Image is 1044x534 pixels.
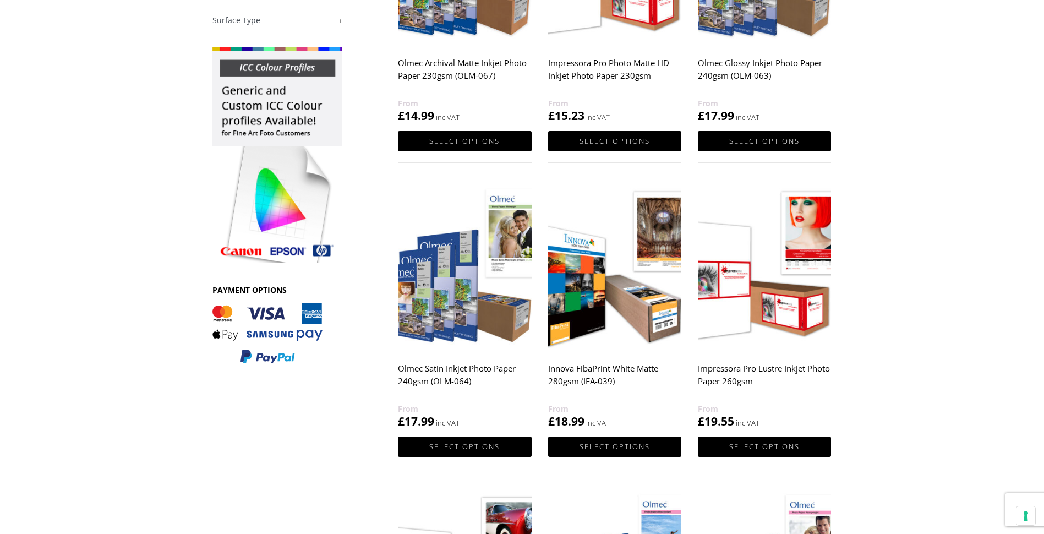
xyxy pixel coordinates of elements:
[698,437,831,457] a: Select options for “Impressora Pro Lustre Inkjet Photo Paper 260gsm”
[398,413,405,429] span: £
[698,413,704,429] span: £
[1016,506,1035,525] button: Your consent preferences for tracking technologies
[548,413,555,429] span: £
[698,108,734,123] bdi: 17.99
[698,358,831,402] h2: Impressora Pro Lustre Inkjet Photo Paper 260gsm
[698,53,831,97] h2: Olmec Glossy Inkjet Photo Paper 240gsm (OLM-063)
[698,184,831,351] img: Impressora Pro Lustre Inkjet Photo Paper 260gsm
[398,108,434,123] bdi: 14.99
[548,413,584,429] bdi: 18.99
[548,53,681,97] h2: Impressora Pro Photo Matte HD Inkjet Photo Paper 230gsm
[398,53,531,97] h2: Olmec Archival Matte Inkjet Photo Paper 230gsm (OLM-067)
[212,303,323,364] img: PAYMENT OPTIONS
[212,15,342,26] a: +
[698,131,831,151] a: Select options for “Olmec Glossy Inkjet Photo Paper 240gsm (OLM-063)”
[398,437,531,457] a: Select options for “Olmec Satin Inkjet Photo Paper 240gsm (OLM-064)”
[698,108,704,123] span: £
[212,9,342,31] h4: Surface Type
[548,358,681,402] h2: Innova FibaPrint White Matte 280gsm (IFA-039)
[398,184,531,351] img: Olmec Satin Inkjet Photo Paper 240gsm (OLM-064)
[548,437,681,457] a: Select options for “Innova FibaPrint White Matte 280gsm (IFA-039)”
[548,184,681,429] a: Innova FibaPrint White Matte 280gsm (IFA-039) £18.99
[398,108,405,123] span: £
[698,184,831,429] a: Impressora Pro Lustre Inkjet Photo Paper 260gsm £19.55
[398,358,531,402] h2: Olmec Satin Inkjet Photo Paper 240gsm (OLM-064)
[548,108,555,123] span: £
[398,184,531,429] a: Olmec Satin Inkjet Photo Paper 240gsm (OLM-064) £17.99
[212,47,342,263] img: promo
[548,131,681,151] a: Select options for “Impressora Pro Photo Matte HD Inkjet Photo Paper 230gsm”
[398,131,531,151] a: Select options for “Olmec Archival Matte Inkjet Photo Paper 230gsm (OLM-067)”
[698,413,734,429] bdi: 19.55
[548,108,584,123] bdi: 15.23
[212,285,342,295] h3: PAYMENT OPTIONS
[548,184,681,351] img: Innova FibaPrint White Matte 280gsm (IFA-039)
[398,413,434,429] bdi: 17.99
